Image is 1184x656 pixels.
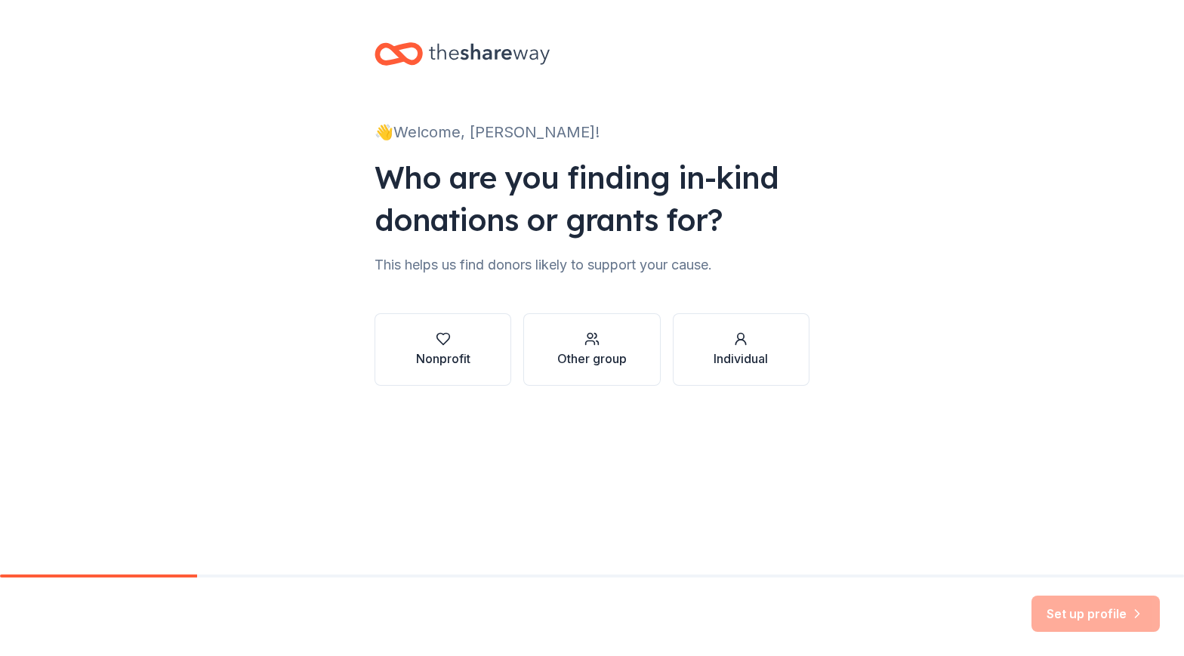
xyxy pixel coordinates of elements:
[523,313,660,386] button: Other group
[375,253,809,277] div: This helps us find donors likely to support your cause.
[557,350,627,368] div: Other group
[673,313,809,386] button: Individual
[375,313,511,386] button: Nonprofit
[714,350,768,368] div: Individual
[416,350,470,368] div: Nonprofit
[375,120,809,144] div: 👋 Welcome, [PERSON_NAME]!
[375,156,809,241] div: Who are you finding in-kind donations or grants for?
